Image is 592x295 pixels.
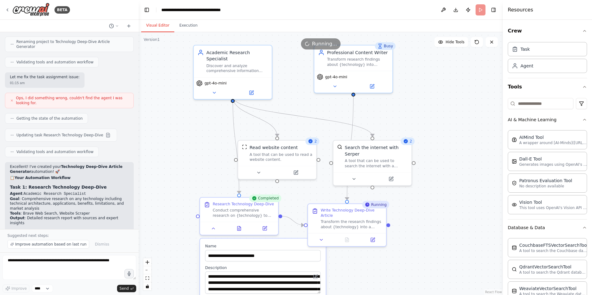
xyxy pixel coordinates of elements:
[519,270,587,275] p: A tool to search the Qdrant database for relevant information on internal documents.
[354,83,390,90] button: Open in side panel
[237,140,317,180] div: 2ScrapeWebsiteToolRead website contentA tool that can be used to read a website content.
[10,211,20,216] strong: Tools
[161,7,231,13] nav: breadcrumb
[307,203,387,247] div: RunningWrite Technology Deep-Dive ArticleTransform the research findings about {technology} into ...
[512,202,517,207] img: VisionTool
[344,96,357,200] g: Edge from e1e802d7-3520-419e-b5b0-c2dacfe6edb6 to 5ba39207-2eab-4023-b87d-2385892b6260
[226,224,253,232] button: View output
[312,273,320,280] button: Open in editor
[10,185,107,190] strong: Task 1: Research Technology Deep-Dive
[312,40,337,48] span: Running...
[519,184,572,189] p: No description available
[205,265,320,270] label: Description
[508,78,587,96] button: Tools
[16,149,94,154] span: Validating tools and automation workflow
[519,162,587,167] p: Generates images using OpenAI's Dall-E model.
[144,37,160,42] div: Version 1
[10,165,129,174] p: Excellent! I've created your automation! 🚀
[229,96,280,136] g: Edge from be82787b-1483-4554-8a0f-be1112e8467b to 4cef43be-883d-4993-adba-5c78116d5ae8
[10,165,123,174] strong: Technology Deep-Dive Article Generator
[375,42,396,50] div: Busy
[314,45,393,93] div: BusyProfessional Content WriterTransform research findings about {technology} into compelling, we...
[520,46,530,52] div: Task
[333,236,360,244] button: No output available
[519,285,587,292] div: WeaviateVectorSearchTool
[519,242,588,248] div: CouchbaseFTSVectorSearchTool
[7,233,131,238] p: Suggested next steps:
[325,74,347,79] span: gpt-4o-mini
[10,191,129,197] li: :
[508,128,587,219] div: AI & Machine Learning
[120,286,129,291] span: Send
[345,144,408,157] div: Search the internet with Serper
[174,19,202,32] button: Execution
[16,116,83,121] span: Getting the state of the automation
[16,133,103,138] span: Updating task Research Technology Deep-Dive
[345,158,408,169] div: A tool that can be used to search the internet with a search_query. Supports different search typ...
[2,284,29,293] button: Improve
[12,3,50,17] img: Logo
[207,49,268,62] div: Academic Research Specialist
[10,216,129,225] li: : Detailed research report with sources and expert insights
[143,258,151,290] div: React Flow controls
[24,192,86,196] code: Academic Research Specialist
[193,45,272,100] div: Academic Research SpecialistDiscover and analyze comprehensive information about {technology}, id...
[242,144,247,149] img: ScrapeWebsiteTool
[10,216,24,220] strong: Output
[16,39,128,49] span: Renaming project to Technology Deep-Dive Article Generator
[143,282,151,290] button: toggle interactivity
[249,195,281,202] div: Completed
[229,96,376,136] g: Edge from be82787b-1483-4554-8a0f-be1112e8467b to 8d513118-a6ab-430e-845e-dd84873d7112
[446,40,464,45] span: Hide Tools
[54,6,70,14] div: BETA
[10,197,19,201] strong: Goal
[519,156,587,162] div: Dall-E Tool
[143,274,151,282] button: fit view
[512,181,517,186] img: PatronusEvalTool
[512,267,517,272] img: QdrantVectorSearchTool
[489,6,498,14] button: Hide right sidebar
[10,197,129,211] li: : Comprehensive research on any technology including technical architecture, applications, benefi...
[141,19,174,32] button: Visual Editor
[142,6,151,14] button: Hide left sidebar
[520,63,533,69] div: Agent
[434,37,468,47] button: Hide Tools
[508,6,533,14] h4: Resources
[508,112,587,128] button: AI & Machine Learning
[10,211,129,216] li: : Brave Web Search, Website Scraper
[327,57,389,67] div: Transform research findings about {technology} into compelling, well-structured, and engaging wri...
[10,176,129,181] h2: 📋
[204,81,227,86] span: gpt-4o-mini
[250,144,298,151] div: Read website content
[250,152,312,162] div: A tool that can be used to read a website content.
[124,22,134,30] button: Start a new chat
[229,96,242,194] g: Edge from be82787b-1483-4554-8a0f-be1112e8467b to 536a1745-d1bb-4eb2-a0e8-14eca5ce5579
[10,191,22,196] strong: Agent
[327,49,389,56] div: Professional Content Writer
[337,144,342,149] img: SerperDevTool
[512,137,517,142] img: AIMindTool
[519,248,587,253] p: A tool to search the Couchbase database for relevant information on internal documents.
[254,224,276,232] button: Open in side panel
[213,202,274,207] div: Research Technology Deep-Dive
[16,60,94,65] span: Validating tools and automation workflow
[373,175,409,183] button: Open in side panel
[519,134,587,140] div: AIMind Tool
[143,266,151,274] button: zoom out
[362,201,389,208] div: Running
[508,220,587,236] button: Database & Data
[512,245,517,250] img: CouchbaseFTSVectorSearchTool
[519,205,587,210] p: This tool uses OpenAI's Vision API to describe the contents of an image.
[7,240,89,249] button: Improve automation based on last run
[508,40,587,78] div: Crew
[16,96,128,105] span: Ops, I did something wrong, couldn't find the agent I was looking for.
[321,219,382,229] div: Transform the research findings about {technology} into a comprehensive, engaging article suitabl...
[95,242,109,247] span: Dismiss
[10,75,80,80] p: Let me fix the task assignment issue:
[519,264,587,270] div: QdrantVectorSearchTool
[10,81,80,85] div: 01:15 am
[512,159,517,164] img: DallETool
[519,199,587,205] div: Vision Tool
[315,139,317,144] span: 2
[321,208,382,218] div: Write Technology Deep-Dive Article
